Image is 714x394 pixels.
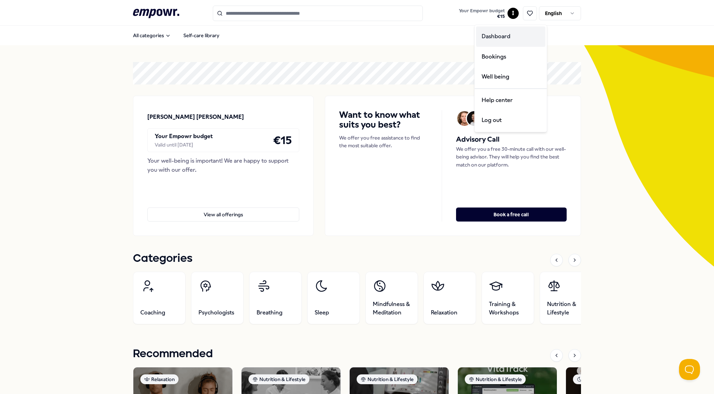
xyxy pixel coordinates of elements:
[476,26,545,47] a: Dashboard
[476,47,545,67] a: Bookings
[476,110,545,131] div: Log out
[476,90,545,110] a: Help center
[476,67,545,87] a: Well being
[474,25,547,132] div: I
